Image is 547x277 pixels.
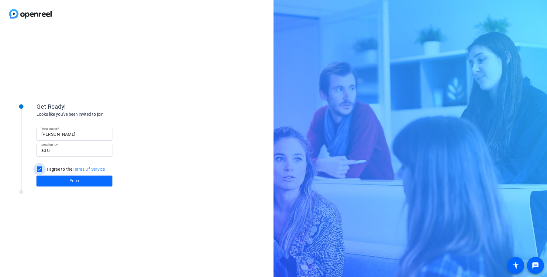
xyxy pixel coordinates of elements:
mat-label: Session ID [41,143,57,146]
label: I agree to the [46,166,105,172]
button: Enter [36,176,112,186]
div: Looks like you've been invited to join [36,111,158,118]
span: Enter [70,178,80,184]
mat-icon: message [532,262,539,269]
a: Terms Of Service [73,167,105,172]
div: Get Ready! [36,102,158,111]
mat-icon: accessibility [512,262,519,269]
mat-label: Your name [41,127,57,130]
